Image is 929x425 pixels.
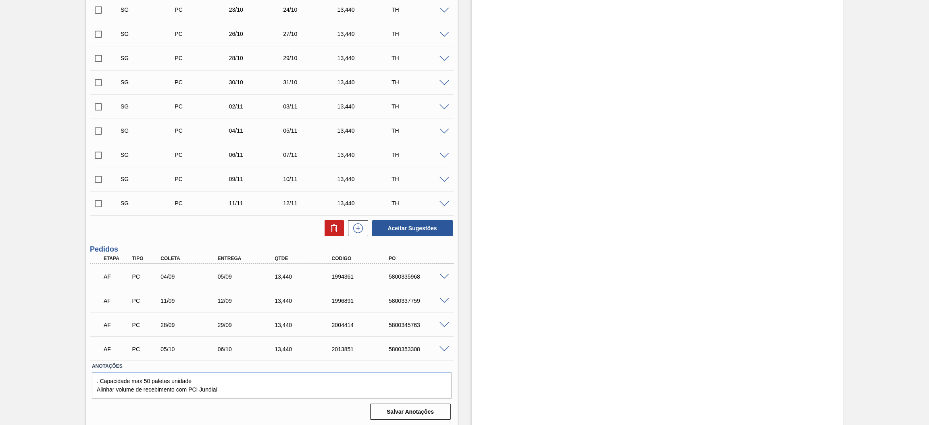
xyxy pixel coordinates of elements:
[390,127,451,134] div: TH
[335,79,397,85] div: 13,440
[387,256,452,261] div: PO
[390,6,451,13] div: TH
[216,273,281,280] div: 05/09/2025
[368,219,454,237] div: Aceitar Sugestões
[158,256,223,261] div: Coleta
[227,152,288,158] div: 06/11/2025
[104,273,130,280] p: AF
[335,176,397,182] div: 13,440
[119,6,180,13] div: Sugestão Criada
[387,346,452,352] div: 5800353308
[281,31,342,37] div: 27/10/2025
[119,152,180,158] div: Sugestão Criada
[158,298,223,304] div: 11/09/2025
[130,346,161,352] div: Pedido de Compra
[158,346,223,352] div: 05/10/2025
[273,273,337,280] div: 13,440
[102,256,132,261] div: Etapa
[281,127,342,134] div: 05/11/2025
[273,346,337,352] div: 13,440
[119,127,180,134] div: Sugestão Criada
[227,6,288,13] div: 23/10/2025
[335,31,397,37] div: 13,440
[330,273,395,280] div: 1994361
[173,79,234,85] div: Pedido de Compra
[390,152,451,158] div: TH
[281,6,342,13] div: 24/10/2025
[281,176,342,182] div: 10/11/2025
[216,298,281,304] div: 12/09/2025
[227,200,288,206] div: 11/11/2025
[104,346,130,352] p: AF
[330,256,395,261] div: Código
[273,322,337,328] div: 13,440
[335,103,397,110] div: 13,440
[273,298,337,304] div: 13,440
[372,220,453,236] button: Aceitar Sugestões
[390,103,451,110] div: TH
[330,346,395,352] div: 2013851
[119,103,180,110] div: Sugestão Criada
[321,220,344,236] div: Excluir Sugestões
[387,322,452,328] div: 5800345763
[173,31,234,37] div: Pedido de Compra
[119,200,180,206] div: Sugestão Criada
[335,55,397,61] div: 13,440
[158,273,223,280] div: 04/09/2025
[390,55,451,61] div: TH
[227,55,288,61] div: 28/10/2025
[102,316,132,334] div: Aguardando Faturamento
[102,268,132,285] div: Aguardando Faturamento
[102,340,132,358] div: Aguardando Faturamento
[370,404,451,420] button: Salvar Anotações
[130,298,161,304] div: Pedido de Compra
[173,176,234,182] div: Pedido de Compra
[390,31,451,37] div: TH
[387,298,452,304] div: 5800337759
[227,31,288,37] div: 26/10/2025
[102,292,132,310] div: Aguardando Faturamento
[216,256,281,261] div: Entrega
[92,372,452,399] textarea: . Capacidade max 50 paletes unidade Alinhar volume de recebimento com PCI Jundiaí
[390,176,451,182] div: TH
[119,31,180,37] div: Sugestão Criada
[173,200,234,206] div: Pedido de Compra
[227,176,288,182] div: 09/11/2025
[335,200,397,206] div: 13,440
[335,152,397,158] div: 13,440
[281,200,342,206] div: 12/11/2025
[227,103,288,110] div: 02/11/2025
[130,273,161,280] div: Pedido de Compra
[104,298,130,304] p: AF
[173,127,234,134] div: Pedido de Compra
[130,256,161,261] div: Tipo
[92,360,452,372] label: Anotações
[104,322,130,328] p: AF
[158,322,223,328] div: 28/09/2025
[330,298,395,304] div: 1996891
[130,322,161,328] div: Pedido de Compra
[119,176,180,182] div: Sugestão Criada
[90,245,454,254] h3: Pedidos
[335,127,397,134] div: 13,440
[173,6,234,13] div: Pedido de Compra
[330,322,395,328] div: 2004414
[281,152,342,158] div: 07/11/2025
[387,273,452,280] div: 5800335968
[173,55,234,61] div: Pedido de Compra
[390,79,451,85] div: TH
[344,220,368,236] div: Nova sugestão
[216,322,281,328] div: 29/09/2025
[173,152,234,158] div: Pedido de Compra
[281,79,342,85] div: 31/10/2025
[227,79,288,85] div: 30/10/2025
[227,127,288,134] div: 04/11/2025
[216,346,281,352] div: 06/10/2025
[173,103,234,110] div: Pedido de Compra
[390,200,451,206] div: TH
[281,103,342,110] div: 03/11/2025
[335,6,397,13] div: 13,440
[273,256,337,261] div: Qtde
[281,55,342,61] div: 29/10/2025
[119,55,180,61] div: Sugestão Criada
